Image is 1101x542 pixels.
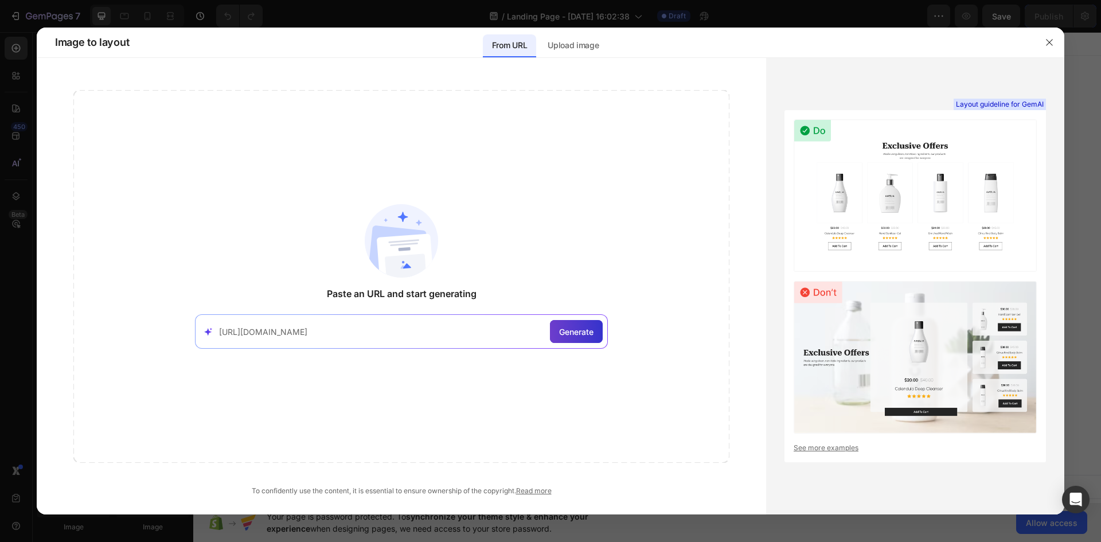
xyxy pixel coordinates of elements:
[1062,486,1090,513] div: Open Intercom Messenger
[377,326,531,335] div: Start with Generating from URL or image
[794,443,1037,453] a: See more examples
[219,326,545,338] input: Paste your link here
[456,262,537,284] button: Add elements
[492,38,527,52] p: From URL
[327,287,477,301] span: Paste an URL and start generating
[55,36,129,49] span: Image to layout
[371,262,450,284] button: Add sections
[548,38,599,52] p: Upload image
[385,239,524,252] div: Start with Sections from sidebar
[516,486,552,495] a: Read more
[73,486,729,496] div: To confidently use the content, it is essential to ensure ownership of the copyright.
[956,99,1044,110] span: Layout guideline for GemAI
[559,326,594,338] span: Generate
